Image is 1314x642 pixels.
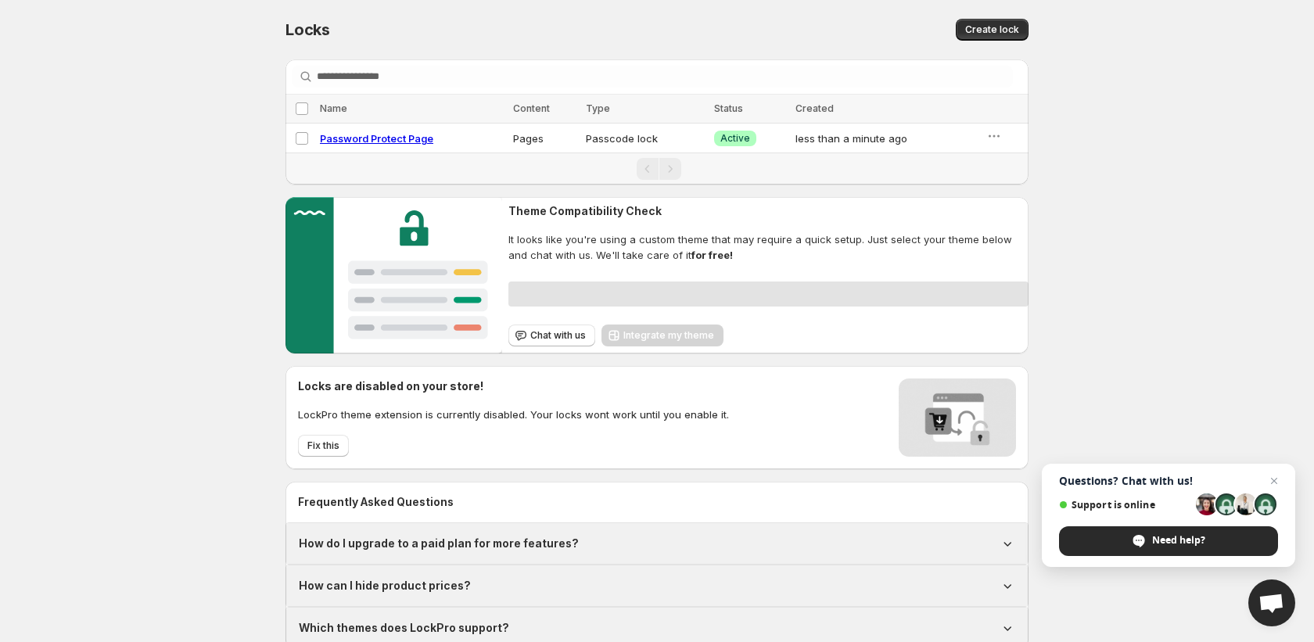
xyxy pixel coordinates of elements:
span: Chat with us [530,329,586,342]
img: Customer support [285,197,502,353]
span: Content [513,102,550,114]
span: Create lock [965,23,1019,36]
span: Need help? [1152,533,1205,547]
h1: How do I upgrade to a paid plan for more features? [299,536,579,551]
div: Open chat [1248,579,1295,626]
p: LockPro theme extension is currently disabled. Your locks wont work until you enable it. [298,407,729,422]
h1: How can I hide product prices? [299,578,471,594]
a: Password Protect Page [320,132,433,145]
td: Pages [508,124,581,153]
td: Passcode lock [581,124,709,153]
span: It looks like you're using a custom theme that may require a quick setup. Just select your theme ... [508,231,1029,263]
td: less than a minute ago [791,124,982,153]
span: Created [795,102,834,114]
span: Locks [285,20,330,39]
span: Type [586,102,610,114]
div: Need help? [1059,526,1278,556]
nav: Pagination [285,152,1029,185]
img: Locks disabled [899,378,1016,457]
button: Fix this [298,435,349,457]
span: Close chat [1265,472,1283,490]
button: Chat with us [508,325,595,346]
span: Support is online [1059,499,1190,511]
span: Fix this [307,439,339,452]
span: Active [720,132,750,145]
strong: for free! [691,249,733,261]
h2: Frequently Asked Questions [298,494,1016,510]
span: Name [320,102,347,114]
h1: Which themes does LockPro support? [299,620,509,636]
span: Status [714,102,743,114]
h2: Locks are disabled on your store! [298,378,729,394]
button: Create lock [956,19,1029,41]
span: Questions? Chat with us! [1059,475,1278,487]
h2: Theme Compatibility Check [508,203,1029,219]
